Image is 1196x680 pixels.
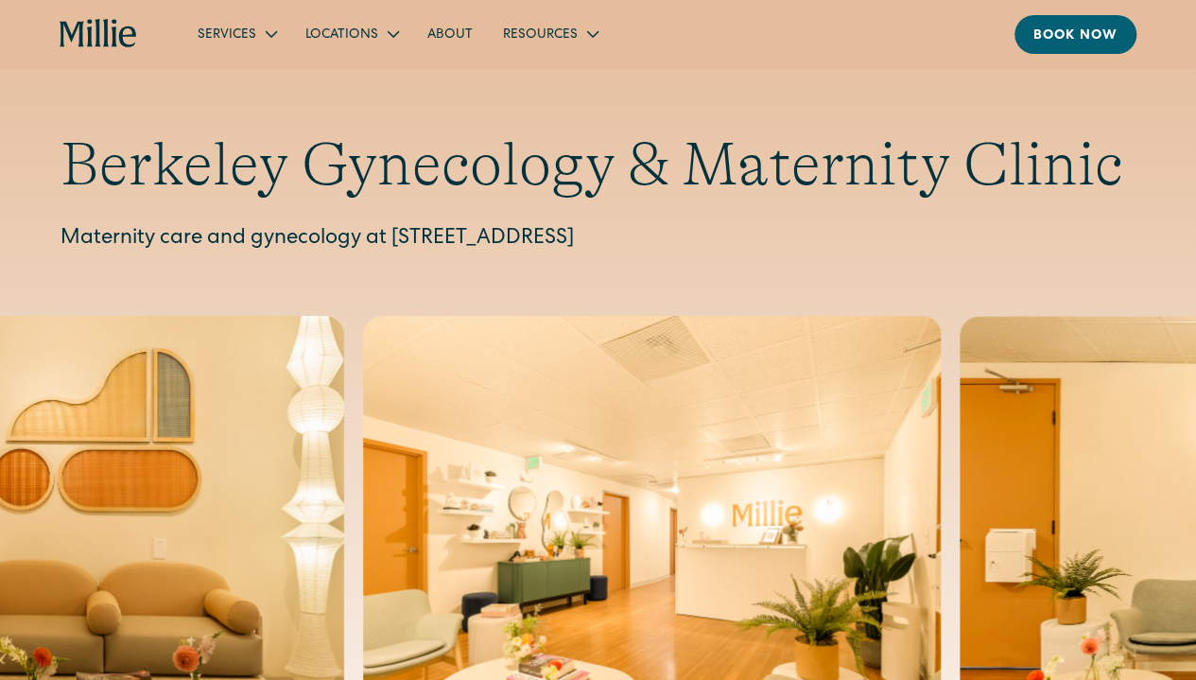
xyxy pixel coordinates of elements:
[1014,15,1136,54] a: Book now
[290,18,412,49] div: Locations
[61,224,1135,255] p: Maternity care and gynecology at [STREET_ADDRESS]
[1033,26,1118,46] div: Book now
[503,26,578,45] div: Resources
[61,129,1135,201] h1: Berkeley Gynecology & Maternity Clinic
[305,26,378,45] div: Locations
[60,19,137,49] a: home
[198,26,256,45] div: Services
[412,18,488,49] a: About
[488,18,612,49] div: Resources
[182,18,290,49] div: Services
